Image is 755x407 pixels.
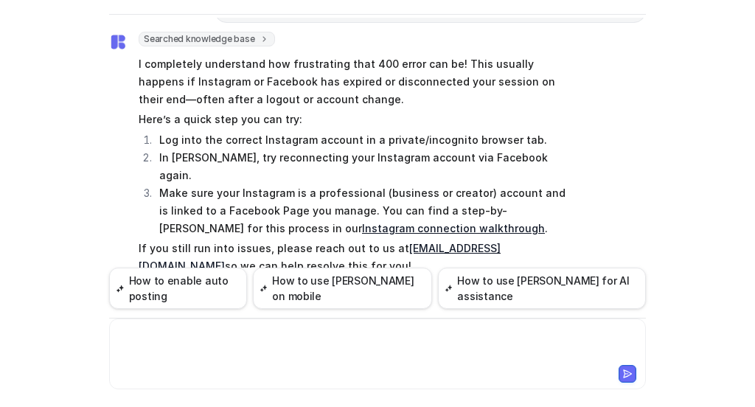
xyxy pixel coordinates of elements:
button: How to enable auto posting [109,268,247,309]
p: Here’s a quick step you can try: [139,111,570,128]
a: Instagram connection walkthrough [362,222,545,234]
li: Make sure your Instagram is a professional (business or creator) account and is linked to a Faceb... [155,184,570,237]
img: Widget [109,33,127,51]
p: If you still run into issues, please reach out to us at so we can help resolve this for you! [139,240,570,275]
button: How to use [PERSON_NAME] for AI assistance [438,268,646,309]
p: I completely understand how frustrating that 400 error can be! This usually happens if Instagram ... [139,55,570,108]
button: How to use [PERSON_NAME] on mobile [253,268,432,309]
li: In [PERSON_NAME], try reconnecting your Instagram account via Facebook again. [155,149,570,184]
span: Searched knowledge base [139,32,275,46]
li: Log into the correct Instagram account in a private/incognito browser tab. [155,131,570,149]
